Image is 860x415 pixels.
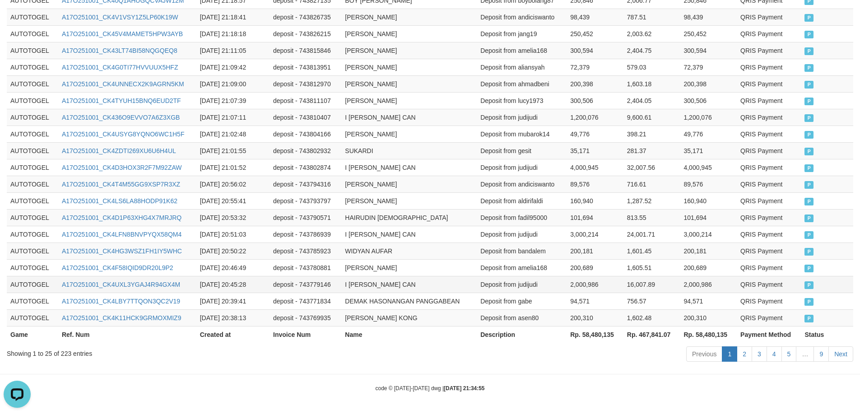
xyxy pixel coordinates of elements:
[623,75,680,92] td: 1,603.18
[62,247,182,255] a: A17O251001_CK4HG3WSZ1FH1IY5WHC
[567,25,623,42] td: 250,452
[270,109,341,126] td: deposit - 743810407
[62,47,177,54] a: A17O251001_CK43LT74BI58NQGQEQ8
[477,259,567,276] td: Deposit from amelia168
[270,159,341,176] td: deposit - 743802874
[477,326,567,343] th: Description
[680,126,737,142] td: 49,776
[567,209,623,226] td: 101,694
[477,109,567,126] td: Deposit from judijudi
[804,281,814,289] span: PAID
[804,98,814,105] span: PAID
[196,192,270,209] td: [DATE] 20:55:41
[196,226,270,242] td: [DATE] 20:51:03
[341,109,477,126] td: I [PERSON_NAME] CAN
[477,9,567,25] td: Deposit from andiciswanto
[722,346,737,362] a: 1
[341,226,477,242] td: I [PERSON_NAME] CAN
[341,192,477,209] td: [PERSON_NAME]
[7,345,352,358] div: Showing 1 to 25 of 223 entries
[680,242,737,259] td: 200,181
[7,25,58,42] td: AUTOTOGEL
[7,59,58,75] td: AUTOTOGEL
[7,192,58,209] td: AUTOTOGEL
[270,209,341,226] td: deposit - 743790571
[804,114,814,122] span: PAID
[623,92,680,109] td: 2,404.05
[62,197,177,205] a: A17O251001_CK4LS6LA88HODP91K62
[737,276,801,293] td: QRIS Payment
[7,209,58,226] td: AUTOTOGEL
[270,126,341,142] td: deposit - 743804166
[623,276,680,293] td: 16,007.89
[196,159,270,176] td: [DATE] 21:01:52
[804,298,814,306] span: PAID
[341,176,477,192] td: [PERSON_NAME]
[796,346,814,362] a: …
[623,226,680,242] td: 24,001.71
[477,293,567,309] td: Deposit from gabe
[680,326,737,343] th: Rp. 58,480,135
[477,159,567,176] td: Deposit from judijudi
[477,226,567,242] td: Deposit from judijudi
[737,159,801,176] td: QRIS Payment
[196,209,270,226] td: [DATE] 20:53:32
[270,259,341,276] td: deposit - 743780881
[567,176,623,192] td: 89,576
[804,248,814,256] span: PAID
[7,109,58,126] td: AUTOTOGEL
[270,309,341,326] td: deposit - 743769935
[341,126,477,142] td: [PERSON_NAME]
[477,309,567,326] td: Deposit from asen80
[477,209,567,226] td: Deposit from fadil95000
[62,314,181,322] a: A17O251001_CK4K11HCK9GRMOXMIZ9
[804,181,814,189] span: PAID
[270,42,341,59] td: deposit - 743815846
[7,159,58,176] td: AUTOTOGEL
[62,264,173,271] a: A17O251001_CK4F58IQID9DR20L9P2
[804,81,814,89] span: PAID
[804,131,814,139] span: PAID
[62,114,180,121] a: A17O251001_CK436O9EVVO7A6Z3XGB
[196,176,270,192] td: [DATE] 20:56:02
[270,242,341,259] td: deposit - 743785923
[623,9,680,25] td: 787.51
[341,309,477,326] td: [PERSON_NAME] KONG
[680,226,737,242] td: 3,000,214
[804,31,814,38] span: PAID
[680,75,737,92] td: 200,398
[477,176,567,192] td: Deposit from andiciswanto
[623,192,680,209] td: 1,287.52
[623,293,680,309] td: 756.57
[567,42,623,59] td: 300,594
[341,259,477,276] td: [PERSON_NAME]
[804,231,814,239] span: PAID
[477,192,567,209] td: Deposit from aldirifaldi
[477,59,567,75] td: Deposit from aliansyah
[828,346,853,362] a: Next
[567,9,623,25] td: 98,439
[270,92,341,109] td: deposit - 743811107
[737,59,801,75] td: QRIS Payment
[737,226,801,242] td: QRIS Payment
[62,97,181,104] a: A17O251001_CK4TYUH15BNQ6EUD2TF
[752,346,767,362] a: 3
[7,142,58,159] td: AUTOTOGEL
[680,142,737,159] td: 35,171
[567,242,623,259] td: 200,181
[270,226,341,242] td: deposit - 743786939
[196,309,270,326] td: [DATE] 20:38:13
[804,265,814,272] span: PAID
[680,92,737,109] td: 300,506
[341,293,477,309] td: DEMAK HASONANGAN PANGGABEAN
[270,293,341,309] td: deposit - 743771834
[7,259,58,276] td: AUTOTOGEL
[62,298,180,305] a: A17O251001_CK4LBY7TTQON3QC2V19
[270,192,341,209] td: deposit - 743793797
[804,47,814,55] span: PAID
[7,176,58,192] td: AUTOTOGEL
[623,42,680,59] td: 2,404.75
[7,326,58,343] th: Game
[196,59,270,75] td: [DATE] 21:09:42
[270,75,341,92] td: deposit - 743812970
